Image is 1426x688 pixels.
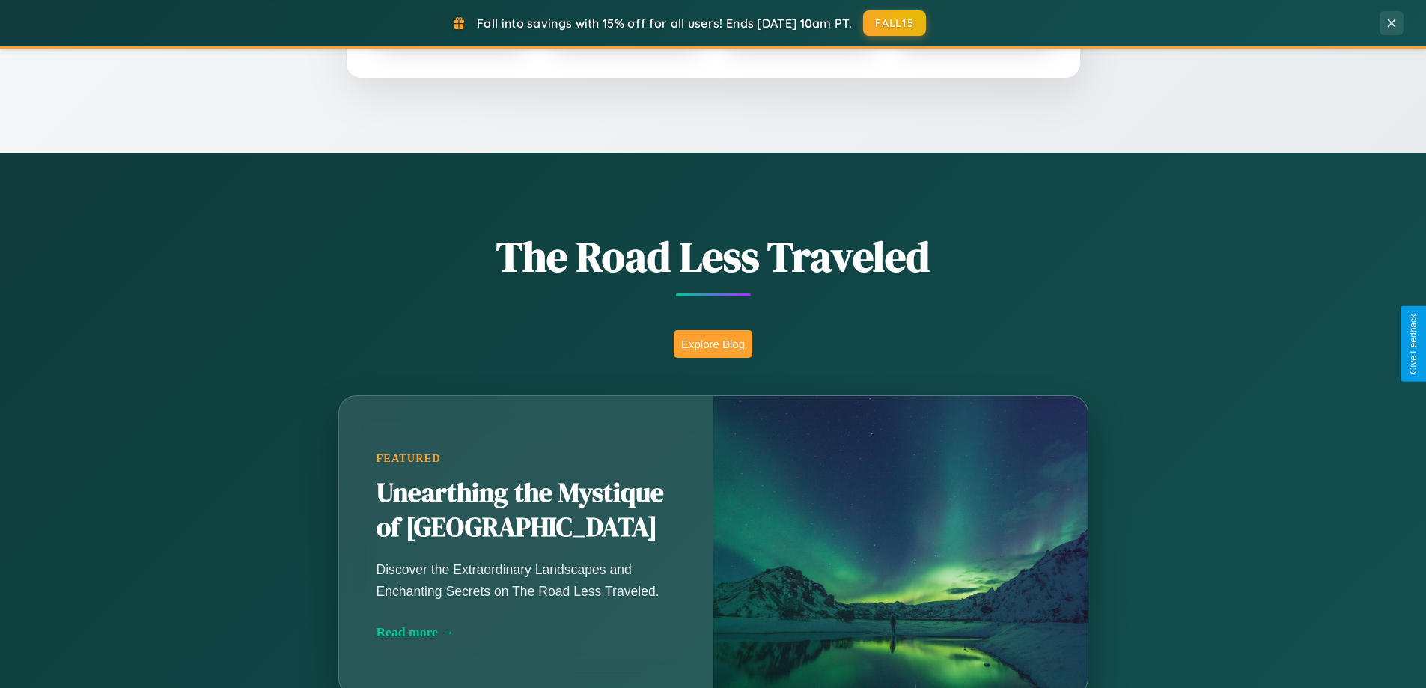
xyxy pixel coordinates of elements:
div: Featured [377,452,676,465]
button: FALL15 [863,10,926,36]
h2: Unearthing the Mystique of [GEOGRAPHIC_DATA] [377,476,676,545]
button: Explore Blog [674,330,752,358]
p: Discover the Extraordinary Landscapes and Enchanting Secrets on The Road Less Traveled. [377,559,676,601]
span: Fall into savings with 15% off for all users! Ends [DATE] 10am PT. [477,16,852,31]
div: Give Feedback [1408,314,1419,374]
div: Read more → [377,624,676,640]
h1: The Road Less Traveled [264,228,1163,285]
